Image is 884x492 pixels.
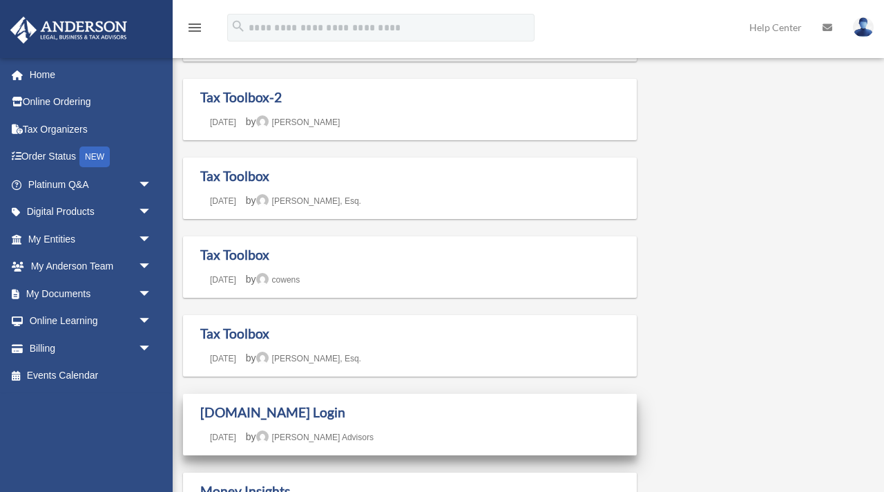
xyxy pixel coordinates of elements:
a: Billingarrow_drop_down [10,334,173,362]
a: [DOMAIN_NAME] Login [200,404,345,420]
a: [PERSON_NAME], Esq. [256,354,361,363]
span: arrow_drop_down [138,280,166,308]
a: Tax Toolbox [200,168,269,184]
span: arrow_drop_down [138,253,166,281]
span: by [246,195,361,206]
a: [DATE] [200,275,246,285]
span: by [246,352,361,363]
span: arrow_drop_down [138,225,166,254]
a: [PERSON_NAME], Esq. [256,196,361,206]
span: arrow_drop_down [138,171,166,199]
span: arrow_drop_down [138,334,166,363]
span: arrow_drop_down [138,198,166,227]
i: menu [186,19,203,36]
a: My Documentsarrow_drop_down [10,280,173,307]
span: arrow_drop_down [138,307,166,336]
span: by [246,431,374,442]
a: Events Calendar [10,362,173,390]
div: NEW [79,146,110,167]
span: by [246,116,340,127]
a: Home [10,61,166,88]
a: Online Learningarrow_drop_down [10,307,173,335]
a: [PERSON_NAME] Advisors [256,433,374,442]
a: [DATE] [200,354,246,363]
a: Tax Toolbox [200,247,269,263]
img: User Pic [853,17,874,37]
a: Tax Toolbox [200,325,269,341]
a: Tax Toolbox-2 [200,89,282,105]
a: cowens [256,275,300,285]
a: menu [186,24,203,36]
img: Anderson Advisors Platinum Portal [6,17,131,44]
a: [PERSON_NAME] [256,117,340,127]
a: Online Ordering [10,88,173,116]
a: [DATE] [200,196,246,206]
a: Platinum Q&Aarrow_drop_down [10,171,173,198]
a: [DATE] [200,433,246,442]
i: search [231,19,246,34]
a: Tax Organizers [10,115,173,143]
a: My Anderson Teamarrow_drop_down [10,253,173,281]
a: Order StatusNEW [10,143,173,171]
a: My Entitiesarrow_drop_down [10,225,173,253]
a: Digital Productsarrow_drop_down [10,198,173,226]
span: by [246,274,300,285]
a: [DATE] [200,117,246,127]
